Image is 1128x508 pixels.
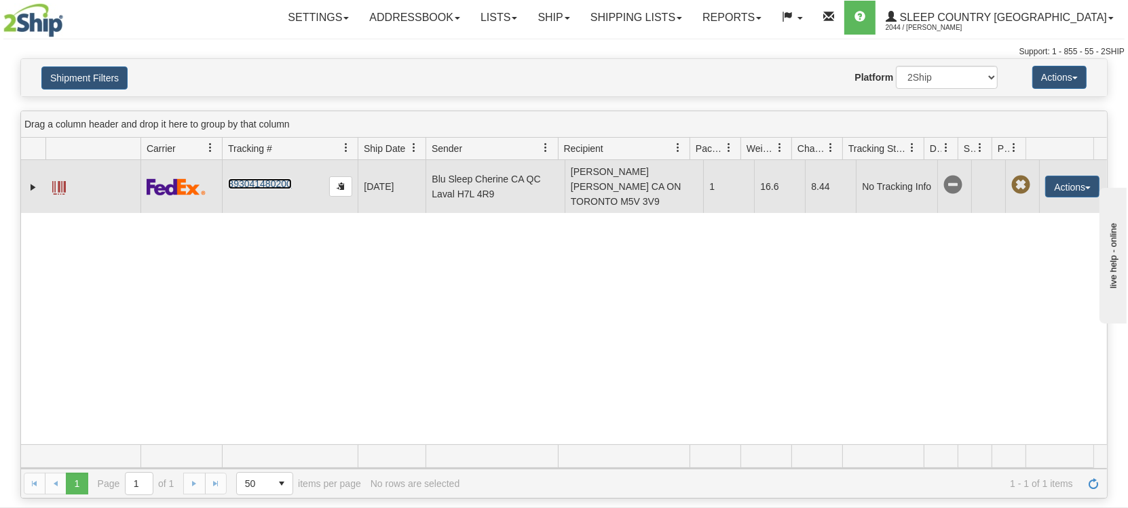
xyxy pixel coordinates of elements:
[41,66,128,90] button: Shipment Filters
[1045,176,1099,197] button: Actions
[930,142,941,155] span: Delivery Status
[535,136,558,159] a: Sender filter column settings
[126,473,153,494] input: Page 1
[371,478,460,489] div: No rows are selected
[969,136,992,159] a: Shipment Issues filter column settings
[147,178,206,195] img: 2 - FedEx Express®
[886,21,988,35] span: 2044 / [PERSON_NAME]
[897,12,1107,23] span: Sleep Country [GEOGRAPHIC_DATA]
[228,178,291,189] a: 393041480200
[1002,136,1026,159] a: Pickup Status filter column settings
[696,142,724,155] span: Packages
[1032,66,1087,89] button: Actions
[147,142,176,155] span: Carrier
[1011,176,1030,195] span: Pickup Not Assigned
[10,12,126,22] div: live help - online
[329,176,352,197] button: Copy to clipboard
[848,142,907,155] span: Tracking Status
[3,3,63,37] img: logo2044.jpg
[1097,184,1127,323] iframe: chat widget
[943,176,962,195] span: No Tracking Info
[228,142,272,155] span: Tracking #
[797,142,826,155] span: Charge
[66,473,88,494] span: Page 1
[26,180,40,194] a: Expand
[565,160,704,213] td: [PERSON_NAME] [PERSON_NAME] CA ON TORONTO M5V 3V9
[876,1,1124,35] a: Sleep Country [GEOGRAPHIC_DATA] 2044 / [PERSON_NAME]
[358,160,426,213] td: [DATE]
[768,136,791,159] a: Weight filter column settings
[1083,473,1104,494] a: Refresh
[854,71,893,84] label: Platform
[819,136,842,159] a: Charge filter column settings
[199,136,222,159] a: Carrier filter column settings
[236,472,361,495] span: items per page
[580,1,692,35] a: Shipping lists
[364,142,405,155] span: Ship Date
[402,136,426,159] a: Ship Date filter column settings
[747,142,775,155] span: Weight
[21,111,1107,138] div: grid grouping header
[754,160,805,213] td: 16.6
[359,1,470,35] a: Addressbook
[527,1,580,35] a: Ship
[3,46,1125,58] div: Support: 1 - 855 - 55 - 2SHIP
[470,1,527,35] a: Lists
[426,160,565,213] td: Blu Sleep Cherine CA QC Laval H7L 4R9
[935,136,958,159] a: Delivery Status filter column settings
[469,478,1073,489] span: 1 - 1 of 1 items
[52,175,66,197] a: Label
[805,160,856,213] td: 8.44
[717,136,740,159] a: Packages filter column settings
[856,160,937,213] td: No Tracking Info
[271,473,293,494] span: select
[98,472,174,495] span: Page of 1
[245,477,263,490] span: 50
[278,1,359,35] a: Settings
[335,136,358,159] a: Tracking # filter column settings
[564,142,603,155] span: Recipient
[901,136,924,159] a: Tracking Status filter column settings
[692,1,772,35] a: Reports
[998,142,1009,155] span: Pickup Status
[964,142,975,155] span: Shipment Issues
[703,160,754,213] td: 1
[432,142,462,155] span: Sender
[666,136,690,159] a: Recipient filter column settings
[236,472,293,495] span: Page sizes drop down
